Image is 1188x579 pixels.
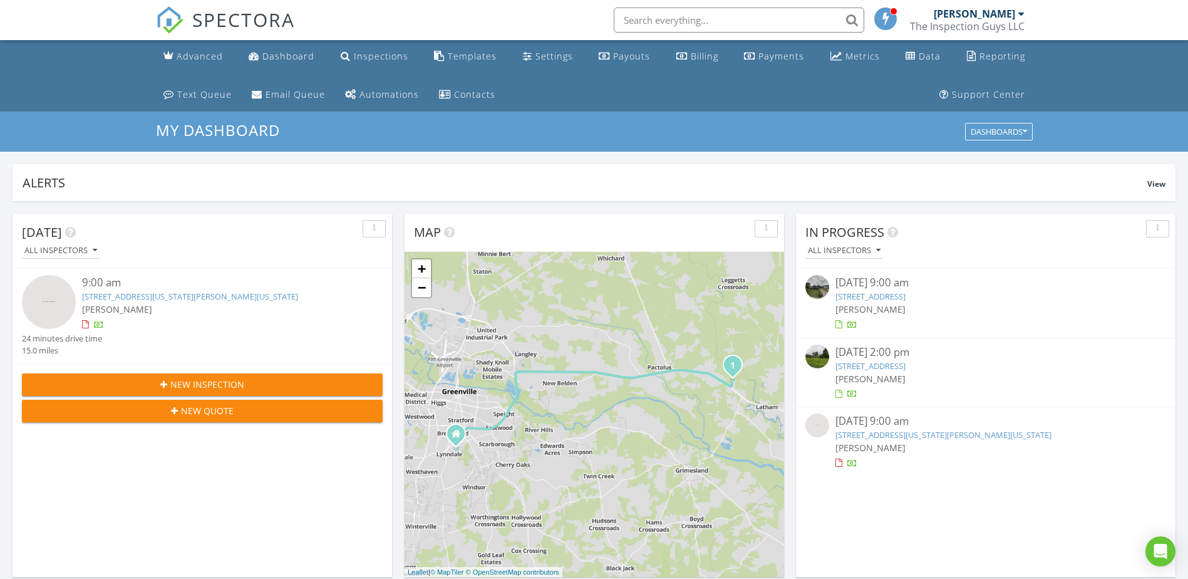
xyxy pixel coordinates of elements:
[805,224,884,241] span: In Progress
[247,83,330,107] a: Email Queue
[835,414,1136,429] div: [DATE] 9:00 am
[691,50,718,62] div: Billing
[518,45,578,68] a: Settings
[805,345,829,368] img: streetview
[835,360,906,372] a: [STREET_ADDRESS]
[354,50,408,62] div: Inspections
[181,404,234,417] span: New Quote
[430,568,464,576] a: © MapTiler
[808,246,881,255] div: All Inspectors
[192,6,295,33] span: SPECTORA
[835,275,1136,291] div: [DATE] 9:00 am
[671,45,723,68] a: Billing
[466,568,559,576] a: © OpenStreetMap contributors
[825,45,885,68] a: Metrics
[22,400,383,422] button: New Quote
[805,275,1166,331] a: [DATE] 9:00 am [STREET_ADDRESS] [PERSON_NAME]
[805,243,883,259] button: All Inspectors
[733,365,740,372] div: 4709 Virginia Dare Dr, Washington, NC 27889
[24,246,97,255] div: All Inspectors
[158,45,228,68] a: Advanced
[805,414,829,437] img: streetview
[434,83,500,107] a: Contacts
[22,275,383,357] a: 9:00 am [STREET_ADDRESS][US_STATE][PERSON_NAME][US_STATE] [PERSON_NAME] 24 minutes drive time 15....
[613,50,650,62] div: Payouts
[971,128,1027,137] div: Dashboards
[919,50,941,62] div: Data
[614,8,864,33] input: Search everything...
[23,174,1147,191] div: Alerts
[336,45,413,68] a: Inspections
[934,8,1015,20] div: [PERSON_NAME]
[730,362,735,370] i: 1
[934,83,1030,107] a: Support Center
[901,45,946,68] a: Data
[835,429,1051,441] a: [STREET_ADDRESS][US_STATE][PERSON_NAME][US_STATE]
[177,88,232,100] div: Text Queue
[22,243,100,259] button: All Inspectors
[845,50,880,62] div: Metrics
[22,373,383,396] button: New Inspection
[910,20,1025,33] div: The Inspection Guys LLC
[177,50,223,62] div: Advanced
[340,83,424,107] a: Automations (Basic)
[835,345,1136,360] div: [DATE] 2:00 pm
[962,45,1030,68] a: Reporting
[408,568,428,576] a: Leaflet
[1145,536,1175,566] div: Open Intercom Messenger
[594,45,655,68] a: Payouts
[22,224,62,241] span: [DATE]
[835,291,906,302] a: [STREET_ADDRESS]
[414,224,441,241] span: Map
[805,275,829,299] img: streetview
[979,50,1025,62] div: Reporting
[739,45,809,68] a: Payments
[412,278,431,297] a: Zoom out
[758,50,804,62] div: Payments
[835,442,906,454] span: [PERSON_NAME]
[156,17,295,43] a: SPECTORA
[412,259,431,278] a: Zoom in
[266,88,325,100] div: Email Queue
[835,373,906,385] span: [PERSON_NAME]
[158,83,237,107] a: Text Queue
[456,434,463,441] div: 310 Granville Drive, Greenville NC 27858
[82,291,298,302] a: [STREET_ADDRESS][US_STATE][PERSON_NAME][US_STATE]
[156,120,280,140] span: My Dashboard
[82,275,353,291] div: 9:00 am
[454,88,495,100] div: Contacts
[82,303,152,315] span: [PERSON_NAME]
[805,345,1166,400] a: [DATE] 2:00 pm [STREET_ADDRESS] [PERSON_NAME]
[429,45,502,68] a: Templates
[156,6,183,34] img: The Best Home Inspection Software - Spectora
[359,88,419,100] div: Automations
[170,378,244,391] span: New Inspection
[805,414,1166,469] a: [DATE] 9:00 am [STREET_ADDRESS][US_STATE][PERSON_NAME][US_STATE] [PERSON_NAME]
[835,303,906,315] span: [PERSON_NAME]
[535,50,573,62] div: Settings
[244,45,319,68] a: Dashboard
[262,50,314,62] div: Dashboard
[448,50,497,62] div: Templates
[22,345,102,357] div: 15.0 miles
[952,88,1025,100] div: Support Center
[405,567,562,578] div: |
[22,333,102,345] div: 24 minutes drive time
[1147,179,1165,189] span: View
[22,275,76,329] img: streetview
[965,123,1033,141] button: Dashboards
